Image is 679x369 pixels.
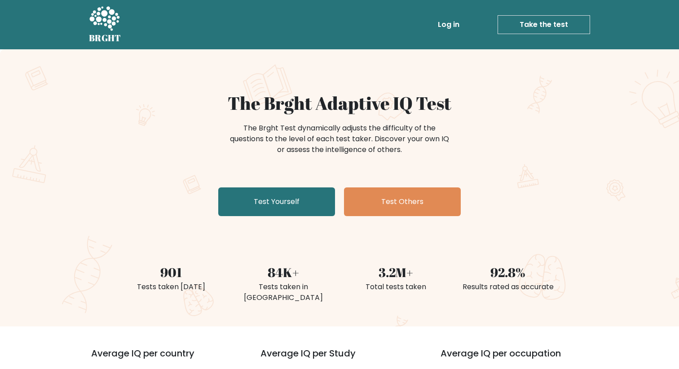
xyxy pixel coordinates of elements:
a: Take the test [498,15,590,34]
div: Total tests taken [345,282,446,292]
div: 92.8% [457,263,559,282]
a: Test Others [344,187,461,216]
a: Test Yourself [218,187,335,216]
div: Results rated as accurate [457,282,559,292]
a: BRGHT [89,4,121,46]
div: 901 [120,263,222,282]
div: Tests taken in [GEOGRAPHIC_DATA] [233,282,334,303]
div: 3.2M+ [345,263,446,282]
h1: The Brght Adaptive IQ Test [120,92,559,114]
div: 84K+ [233,263,334,282]
a: Log in [434,16,463,34]
div: The Brght Test dynamically adjusts the difficulty of the questions to the level of each test take... [227,123,452,155]
h5: BRGHT [89,33,121,43]
div: Tests taken [DATE] [120,282,222,292]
